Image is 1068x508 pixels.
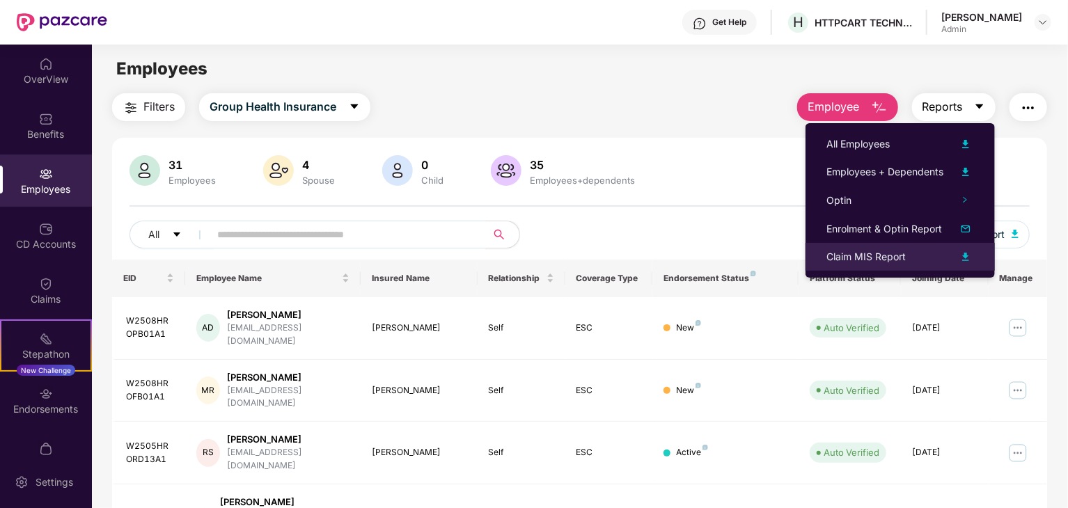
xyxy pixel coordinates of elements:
[826,221,942,237] div: Enrolment & Optin Report
[957,136,974,152] img: svg+xml;base64,PHN2ZyB4bWxucz0iaHR0cDovL3d3dy53My5vcmcvMjAwMC9zdmciIHhtbG5zOnhsaW5rPSJodHRwOi8vd3...
[941,10,1022,24] div: [PERSON_NAME]
[871,100,888,116] img: svg+xml;base64,PHN2ZyB4bWxucz0iaHR0cDovL3d3dy53My5vcmcvMjAwMC9zdmciIHhtbG5zOnhsaW5rPSJodHRwOi8vd3...
[576,384,642,397] div: ESC
[815,16,912,29] div: HTTPCART TECHNOLOGIES PRIVATE LIMITED
[912,446,977,459] div: [DATE]
[824,321,879,335] div: Auto Verified
[129,155,160,186] img: svg+xml;base64,PHN2ZyB4bWxucz0iaHR0cDovL3d3dy53My5vcmcvMjAwMC9zdmciIHhtbG5zOnhsaW5rPSJodHRwOi8vd3...
[676,384,701,397] div: New
[263,155,294,186] img: svg+xml;base64,PHN2ZyB4bWxucz0iaHR0cDovL3d3dy53My5vcmcvMjAwMC9zdmciIHhtbG5zOnhsaW5rPSJodHRwOi8vd3...
[826,164,943,180] div: Employees + Dependents
[148,227,159,242] span: All
[663,273,787,284] div: Endorsement Status
[1,347,91,361] div: Stepathon
[126,377,174,404] div: W2508HROFB01A1
[210,98,336,116] span: Group Health Insurance
[227,446,350,473] div: [EMAIL_ADDRESS][DOMAIN_NAME]
[1012,230,1019,238] img: svg+xml;base64,PHN2ZyB4bWxucz0iaHR0cDovL3d3dy53My5vcmcvMjAwMC9zdmciIHhtbG5zOnhsaW5rPSJodHRwOi8vd3...
[696,320,701,326] img: svg+xml;base64,PHN2ZyB4bWxucz0iaHR0cDovL3d3dy53My5vcmcvMjAwMC9zdmciIHdpZHRoPSI4IiBoZWlnaHQ9IjgiIH...
[527,158,638,172] div: 35
[676,446,708,459] div: Active
[196,439,220,467] div: RS
[39,332,53,346] img: svg+xml;base64,PHN2ZyB4bWxucz0iaHR0cDovL3d3dy53My5vcmcvMjAwMC9zdmciIHdpZHRoPSIyMSIgaGVpZ2h0PSIyMC...
[112,93,185,121] button: Filters
[185,260,361,297] th: Employee Name
[116,58,207,79] span: Employees
[826,194,851,206] span: Optin
[974,101,985,113] span: caret-down
[123,100,139,116] img: svg+xml;base64,PHN2ZyB4bWxucz0iaHR0cDovL3d3dy53My5vcmcvMjAwMC9zdmciIHdpZHRoPSIyNCIgaGVpZ2h0PSIyNC...
[797,93,898,121] button: Employee
[372,322,466,335] div: [PERSON_NAME]
[912,93,996,121] button: Reportscaret-down
[826,249,906,264] div: Claim MIS Report
[922,98,963,116] span: Reports
[824,445,879,459] div: Auto Verified
[1007,379,1029,402] img: manageButton
[576,446,642,459] div: ESC
[227,371,350,384] div: [PERSON_NAME]
[39,57,53,71] img: svg+xml;base64,PHN2ZyBpZD0iSG9tZSIgeG1sbnM9Imh0dHA6Ly93d3cudzMub3JnLzIwMDAvc3ZnIiB3aWR0aD0iMjAiIG...
[826,136,890,152] div: All Employees
[227,308,350,322] div: [PERSON_NAME]
[196,376,220,404] div: MR
[372,446,466,459] div: [PERSON_NAME]
[227,384,350,411] div: [EMAIL_ADDRESS][DOMAIN_NAME]
[489,384,554,397] div: Self
[166,175,219,186] div: Employees
[702,445,708,450] img: svg+xml;base64,PHN2ZyB4bWxucz0iaHR0cDovL3d3dy53My5vcmcvMjAwMC9zdmciIHdpZHRoPSI4IiBoZWlnaHQ9IjgiIH...
[676,322,701,335] div: New
[485,229,512,240] span: search
[17,365,75,376] div: New Challenge
[372,384,466,397] div: [PERSON_NAME]
[957,164,974,180] img: svg+xml;base64,PHN2ZyB4bWxucz0iaHR0cDovL3d3dy53My5vcmcvMjAwMC9zdmciIHhtbG5zOnhsaW5rPSJodHRwOi8vd3...
[299,175,338,186] div: Spouse
[196,314,220,342] div: AD
[39,387,53,401] img: svg+xml;base64,PHN2ZyBpZD0iRW5kb3JzZW1lbnRzIiB4bWxucz0iaHR0cDovL3d3dy53My5vcmcvMjAwMC9zdmciIHdpZH...
[478,260,565,297] th: Relationship
[15,475,29,489] img: svg+xml;base64,PHN2ZyBpZD0iU2V0dGluZy0yMHgyMCIgeG1sbnM9Imh0dHA6Ly93d3cudzMub3JnLzIwMDAvc3ZnIiB3aW...
[126,440,174,466] div: W2505HRORD13A1
[824,383,879,397] div: Auto Verified
[961,196,968,203] span: right
[418,158,446,172] div: 0
[912,322,977,335] div: [DATE]
[565,260,653,297] th: Coverage Type
[199,93,370,121] button: Group Health Insurancecaret-down
[1007,317,1029,339] img: manageButton
[1020,100,1037,116] img: svg+xml;base64,PHN2ZyB4bWxucz0iaHR0cDovL3d3dy53My5vcmcvMjAwMC9zdmciIHdpZHRoPSIyNCIgaGVpZ2h0PSIyNC...
[1007,442,1029,464] img: manageButton
[957,221,974,237] img: svg+xml;base64,PHN2ZyB4bWxucz0iaHR0cDovL3d3dy53My5vcmcvMjAwMC9zdmciIHhtbG5zOnhsaW5rPSJodHRwOi8vd3...
[39,222,53,236] img: svg+xml;base64,PHN2ZyBpZD0iQ0RfQWNjb3VudHMiIGRhdGEtbmFtZT0iQ0QgQWNjb3VudHMiIHhtbG5zPSJodHRwOi8vd3...
[227,433,350,446] div: [PERSON_NAME]
[489,273,544,284] span: Relationship
[382,155,413,186] img: svg+xml;base64,PHN2ZyB4bWxucz0iaHR0cDovL3d3dy53My5vcmcvMjAwMC9zdmciIHhtbG5zOnhsaW5rPSJodHRwOi8vd3...
[793,14,803,31] span: H
[957,248,974,265] img: svg+xml;base64,PHN2ZyB4bWxucz0iaHR0cDovL3d3dy53My5vcmcvMjAwMC9zdmciIHhtbG5zOnhsaW5rPSJodHRwOi8vd3...
[489,446,554,459] div: Self
[172,230,182,241] span: caret-down
[129,221,214,248] button: Allcaret-down
[196,273,339,284] span: Employee Name
[491,155,521,186] img: svg+xml;base64,PHN2ZyB4bWxucz0iaHR0cDovL3d3dy53My5vcmcvMjAwMC9zdmciIHhtbG5zOnhsaW5rPSJodHRwOi8vd3...
[941,24,1022,35] div: Admin
[17,13,107,31] img: New Pazcare Logo
[39,277,53,291] img: svg+xml;base64,PHN2ZyBpZD0iQ2xhaW0iIHhtbG5zPSJodHRwOi8vd3d3LnczLm9yZy8yMDAwL3N2ZyIgd2lkdGg9IjIwIi...
[485,221,520,248] button: search
[418,175,446,186] div: Child
[126,315,174,341] div: W2508HROPB01A1
[39,112,53,126] img: svg+xml;base64,PHN2ZyBpZD0iQmVuZWZpdHMiIHhtbG5zPSJodHRwOi8vd3d3LnczLm9yZy8yMDAwL3N2ZyIgd2lkdGg9Ij...
[912,384,977,397] div: [DATE]
[299,158,338,172] div: 4
[693,17,707,31] img: svg+xml;base64,PHN2ZyBpZD0iSGVscC0zMngzMiIgeG1sbnM9Imh0dHA6Ly93d3cudzMub3JnLzIwMDAvc3ZnIiB3aWR0aD...
[39,167,53,181] img: svg+xml;base64,PHN2ZyBpZD0iRW1wbG95ZWVzIiB4bWxucz0iaHR0cDovL3d3dy53My5vcmcvMjAwMC9zdmciIHdpZHRoPS...
[31,475,77,489] div: Settings
[166,158,219,172] div: 31
[39,442,53,456] img: svg+xml;base64,PHN2ZyBpZD0iTXlfT3JkZXJzIiBkYXRhLW5hbWU9Ik15IE9yZGVycyIgeG1sbnM9Imh0dHA6Ly93d3cudz...
[696,383,701,388] img: svg+xml;base64,PHN2ZyB4bWxucz0iaHR0cDovL3d3dy53My5vcmcvMjAwMC9zdmciIHdpZHRoPSI4IiBoZWlnaHQ9IjgiIH...
[808,98,860,116] span: Employee
[489,322,554,335] div: Self
[989,260,1047,297] th: Manage
[527,175,638,186] div: Employees+dependents
[361,260,478,297] th: Insured Name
